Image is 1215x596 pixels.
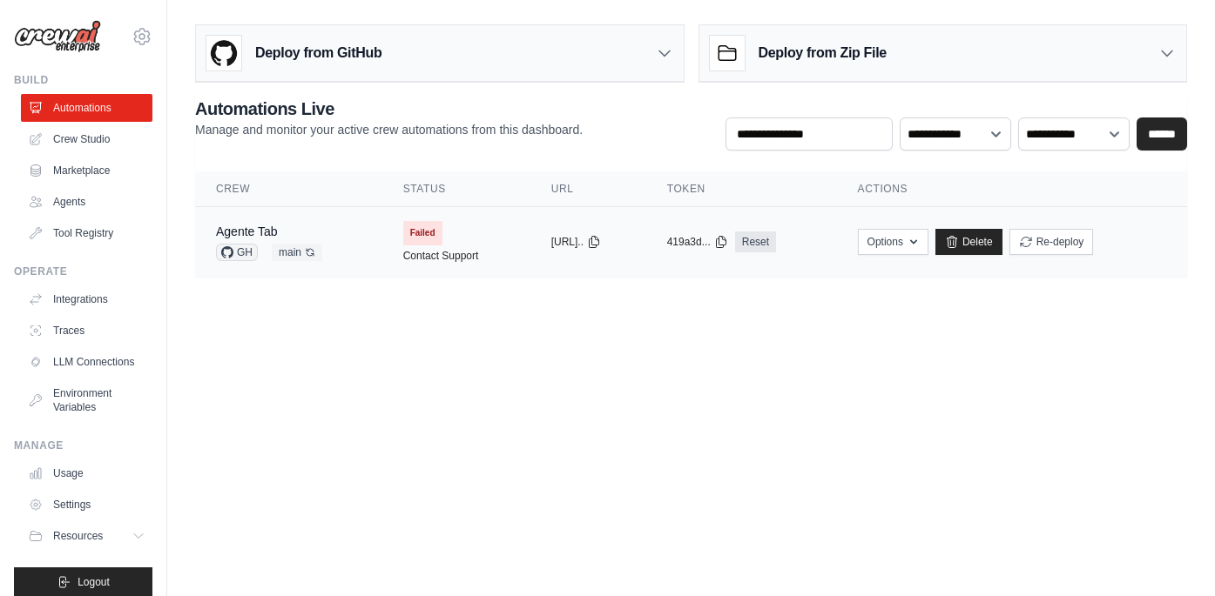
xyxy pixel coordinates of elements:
span: GH [216,244,258,261]
h2: Automations Live [195,97,583,121]
a: Reset [735,231,776,252]
th: URL [530,171,646,207]
a: Tool Registry [21,219,152,247]
th: Status [382,171,530,207]
div: Operate [14,265,152,278]
a: Integrations [21,285,152,313]
th: Actions [837,171,1187,207]
a: LLM Connections [21,348,152,376]
a: Settings [21,491,152,519]
a: Marketplace [21,157,152,184]
p: Manage and monitor your active crew automations from this dashboard. [195,121,583,138]
button: Options [858,229,928,255]
a: Delete [935,229,1002,255]
a: Contact Support [403,249,479,263]
a: Crew Studio [21,125,152,153]
button: Resources [21,522,152,550]
a: Agents [21,188,152,216]
th: Crew [195,171,382,207]
a: Usage [21,459,152,487]
h3: Deploy from Zip File [759,43,887,64]
img: GitHub Logo [206,36,241,70]
div: Build [14,73,152,87]
span: Failed [403,221,442,245]
a: Agente Tab [216,224,278,238]
a: Automations [21,94,152,122]
th: Token [646,171,837,207]
img: Logo [14,20,101,53]
span: main [272,244,322,261]
div: Manage [14,439,152,452]
h3: Deploy from GitHub [255,43,381,64]
span: Logout [78,575,110,589]
span: Resources [53,529,103,543]
a: Environment Variables [21,379,152,421]
button: 419a3d... [667,235,728,249]
button: Re-deploy [1009,229,1094,255]
a: Traces [21,317,152,345]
